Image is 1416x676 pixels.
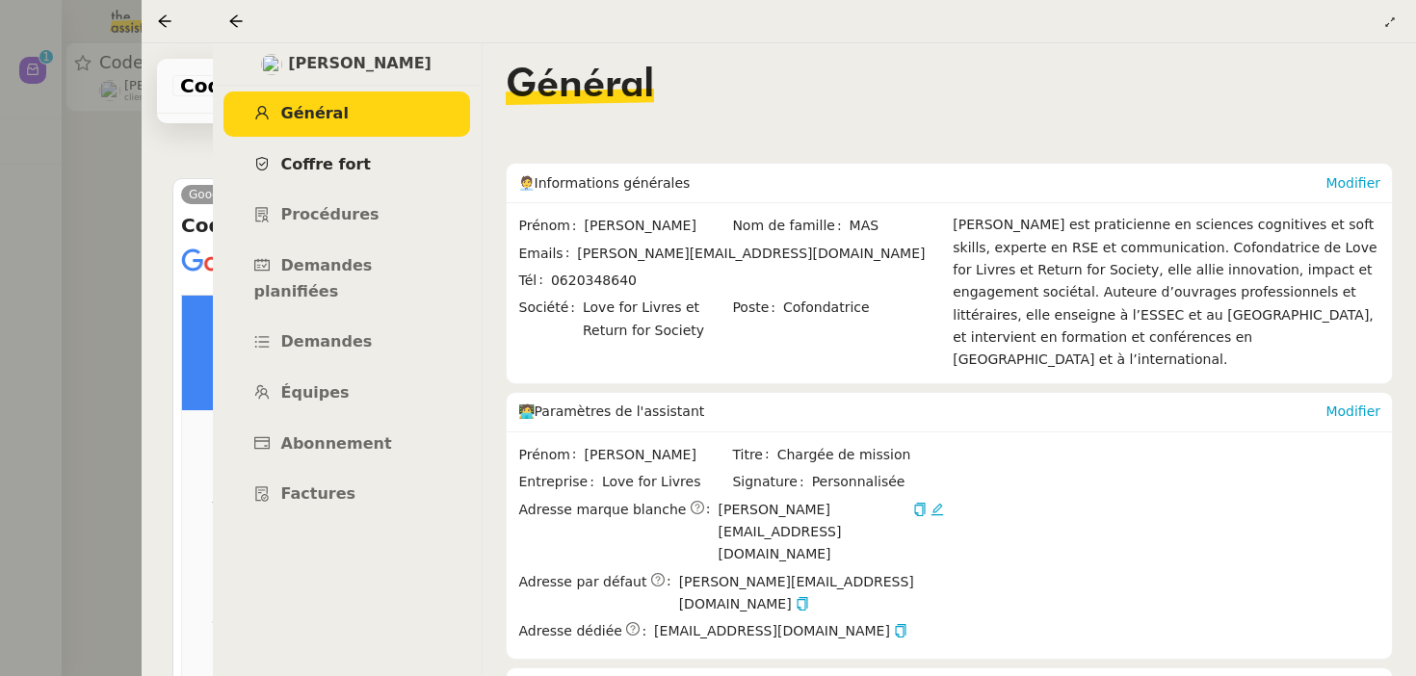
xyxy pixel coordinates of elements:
span: Coffre fort [281,155,372,173]
a: Modifier [1325,403,1380,419]
span: Code de validation Google [180,76,479,95]
span: [PERSON_NAME] [288,51,432,77]
span: Chargée de mission [777,444,945,466]
span: Adresse dédiée [519,620,622,642]
a: Modifier [1325,175,1380,191]
span: Demandes [281,332,373,351]
span: Général [506,66,654,105]
span: Équipes [281,383,350,402]
span: [EMAIL_ADDRESS][DOMAIN_NAME] [654,620,907,642]
span: Procédures [281,205,380,223]
span: Adresse par défaut [519,571,647,593]
span: Signature [732,471,811,493]
img: users%2FtFhOaBya8rNVU5KG7br7ns1BCvi2%2Favatar%2Faa8c47da-ee6c-4101-9e7d-730f2e64f978 [261,54,282,75]
span: Informations générales [535,175,691,191]
h4: Code de validation Google [181,212,787,239]
span: Général [281,104,349,122]
span: Love for Livres [602,471,730,493]
div: 🧑‍💻 [518,393,1326,431]
span: Emails [519,243,578,265]
span: Abonnement [281,434,392,453]
a: Coffre fort [223,143,470,188]
span: 0620348640 [551,273,637,288]
span: Personnalisée [812,471,905,493]
a: Google [181,186,237,203]
span: Prénom [519,444,585,466]
span: Titre [732,444,776,466]
a: Équipes [223,371,470,416]
span: Adresse marque blanche [519,499,687,521]
span: Demandes planifiées [254,256,373,300]
span: [PERSON_NAME][EMAIL_ADDRESS][DOMAIN_NAME] [719,499,910,566]
a: Général [223,91,470,137]
div: 🧑‍💼 [518,164,1326,202]
span: MAS [850,215,945,237]
span: Love for Livres et Return for Society [583,297,730,342]
a: Demandes [223,320,470,365]
span: [PERSON_NAME] [585,444,731,466]
div: [PERSON_NAME] est praticienne en sciences cognitives et soft skills, experte en RSE et communicat... [953,214,1380,371]
span: Poste [732,297,783,319]
a: Abonnement [223,422,470,467]
a: Procédures [223,193,470,238]
span: Société [519,297,583,342]
a: Demandes planifiées [223,244,470,314]
span: Prénom [519,215,585,237]
span: Nom de famille [732,215,849,237]
span: [PERSON_NAME][EMAIL_ADDRESS][DOMAIN_NAME] [679,571,945,616]
span: Factures [281,484,356,503]
span: Paramètres de l'assistant [535,403,705,419]
span: Entreprise [519,471,602,493]
span: [PERSON_NAME][EMAIL_ADDRESS][DOMAIN_NAME] [577,246,925,261]
span: Cofondatrice [783,297,944,319]
img: googlelogo_color_188x64dp.png [181,248,270,278]
span: [PERSON_NAME] [585,215,731,237]
span: Tél [519,270,551,292]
